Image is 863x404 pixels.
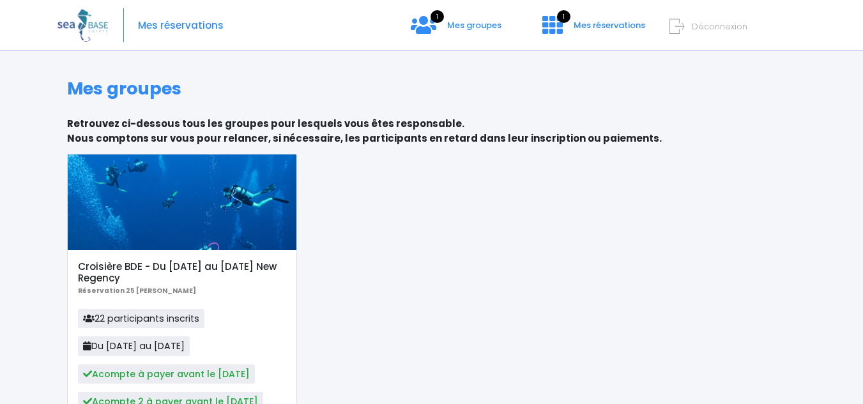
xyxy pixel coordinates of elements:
span: 1 [431,10,444,23]
span: Du [DATE] au [DATE] [78,336,190,355]
span: 22 participants inscrits [78,309,204,328]
span: Acompte à payer avant le [DATE] [78,364,255,384]
p: Retrouvez ci-dessous tous les groupes pour lesquels vous êtes responsable. Nous comptons sur vous... [67,117,796,146]
span: Déconnexion [692,20,747,33]
span: Mes groupes [447,19,501,31]
a: 1 Mes groupes [401,24,512,36]
h5: Croisière BDE - Du [DATE] au [DATE] New Regency [78,261,286,284]
span: 1 [557,10,570,23]
span: Mes réservations [574,19,645,31]
h1: Mes groupes [67,79,796,99]
b: Réservation 25 [PERSON_NAME] [78,286,196,296]
a: 1 Mes réservations [532,24,653,36]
